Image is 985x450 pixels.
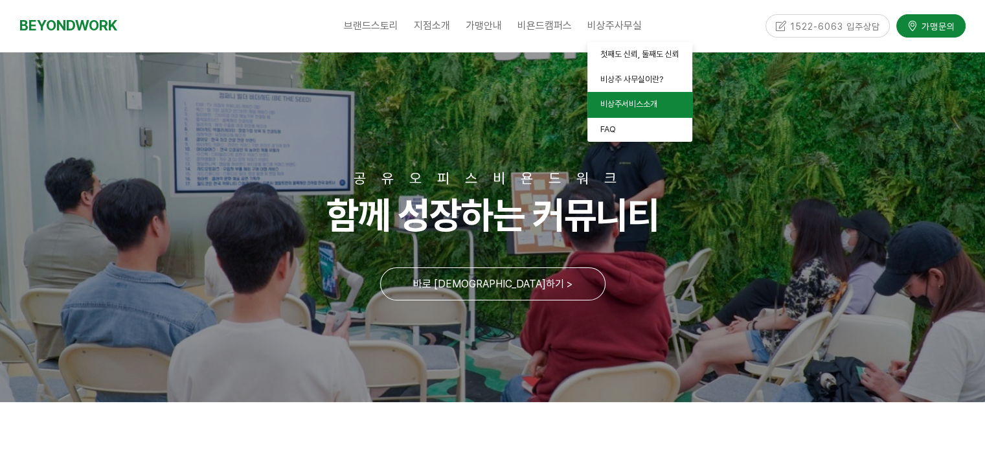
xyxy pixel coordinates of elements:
a: 브랜드스토리 [336,10,406,42]
a: 가맹안내 [458,10,510,42]
span: 첫째도 신뢰, 둘째도 신뢰 [600,49,679,59]
a: 비상주 사무실이란? [587,67,692,93]
span: FAQ [600,124,616,134]
span: 비상주사무실 [587,19,642,32]
a: 가맹문의 [896,14,966,36]
span: 가맹문의 [918,19,955,32]
span: 비상주 사무실이란? [600,74,663,84]
a: 비욘드캠퍼스 [510,10,580,42]
a: 비상주서비스소개 [587,92,692,117]
a: 첫째도 신뢰, 둘째도 신뢰 [587,42,692,67]
a: BEYONDWORK [19,14,117,38]
span: 지점소개 [414,19,450,32]
span: 비상주서비스소개 [600,99,657,109]
span: 비욘드캠퍼스 [517,19,572,32]
span: 가맹안내 [466,19,502,32]
a: FAQ [587,117,692,142]
a: 지점소개 [406,10,458,42]
span: 브랜드스토리 [344,19,398,32]
a: 비상주사무실 [580,10,650,42]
